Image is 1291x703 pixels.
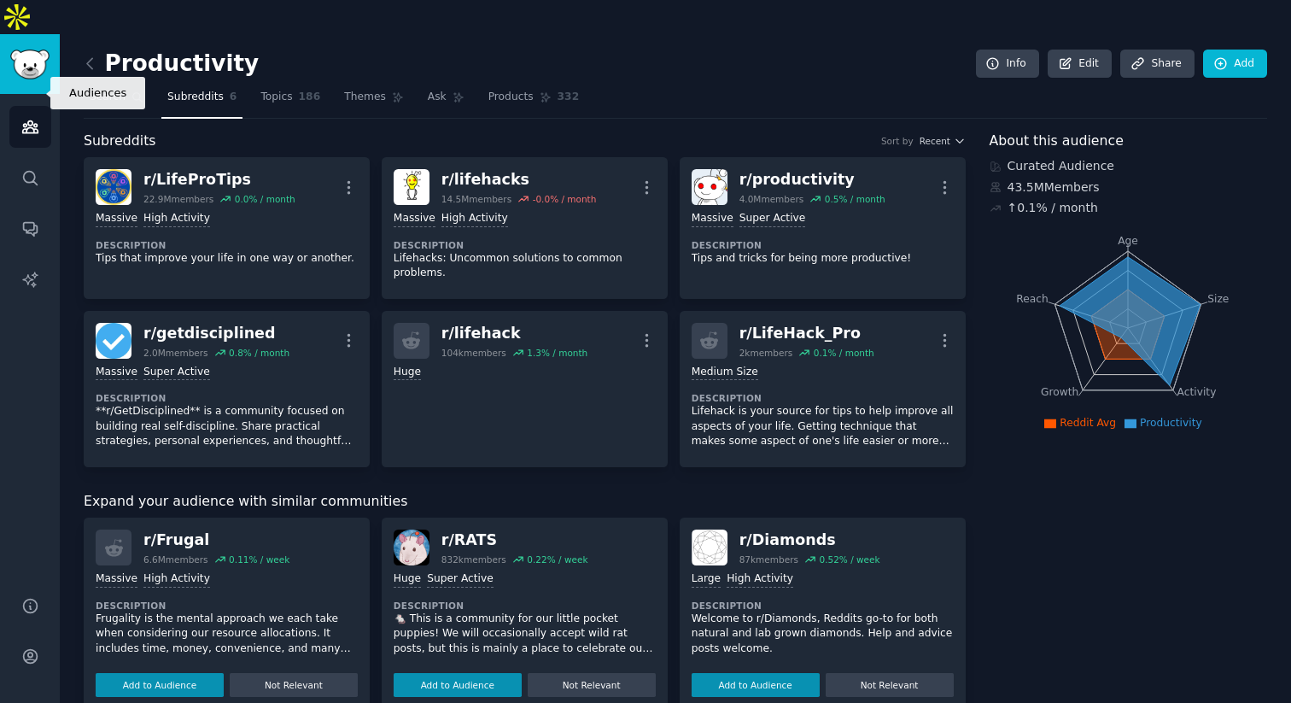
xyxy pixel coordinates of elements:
[739,323,874,344] div: r/ LifeHack_Pro
[1140,417,1202,429] span: Productivity
[1048,50,1112,79] a: Edit
[692,211,733,227] div: Massive
[692,392,954,404] dt: Description
[394,365,421,381] div: Huge
[692,612,954,657] p: Welcome to r/Diamonds, Reddits go-to for both natural and lab grown diamonds. Help and advice pos...
[527,347,587,359] div: 1.3 % / month
[84,131,156,152] span: Subreddits
[96,239,358,251] dt: Description
[96,365,137,381] div: Massive
[230,90,237,105] span: 6
[338,84,410,119] a: Themes
[692,365,758,381] div: Medium Size
[96,404,358,449] p: **r/GetDisciplined** is a community focused on building real self-discipline. Share practical str...
[229,347,289,359] div: 0.8 % / month
[441,169,597,190] div: r/ lifehacks
[10,50,50,79] img: GummySearch logo
[422,84,470,119] a: Ask
[254,84,326,119] a: Topics186
[96,169,131,205] img: LifeProTips
[143,193,213,205] div: 22.9M members
[692,530,727,565] img: Diamonds
[990,131,1124,152] span: About this audience
[260,90,292,105] span: Topics
[143,554,208,565] div: 6.6M members
[920,135,966,147] button: Recent
[96,612,358,657] p: Frugality is the mental approach we each take when considering our resource allocations. It inclu...
[976,50,1039,79] a: Info
[814,347,874,359] div: 0.1 % / month
[394,673,522,697] button: Add to Audience
[143,323,289,344] div: r/ getdisciplined
[739,169,885,190] div: r/ productivity
[84,491,407,513] span: Expand your audience with similar communities
[990,179,1268,196] div: 43.5M Members
[990,157,1268,175] div: Curated Audience
[229,554,289,565] div: 0.11 % / week
[826,673,954,697] button: Not Relevant
[96,251,358,267] p: Tips that improve your life in one way or another.
[527,554,587,565] div: 0.22 % / week
[528,673,656,697] button: Not Relevant
[825,193,885,205] div: 0.5 % / month
[84,157,370,299] a: LifeProTipsr/LifeProTips22.9Mmembers0.0% / monthMassiveHigh ActivityDescriptionTips that improve ...
[394,571,421,588] div: Huge
[299,90,321,105] span: 186
[441,193,511,205] div: 14.5M members
[235,193,295,205] div: 0.0 % / month
[394,612,656,657] p: 🐁 This is a community for our little pocket puppies! We will occasionally accept wild rat posts, ...
[692,571,721,588] div: Large
[680,157,966,299] a: productivityr/productivity4.0Mmembers0.5% / monthMassiveSuper ActiveDescriptionTips and tricks fo...
[819,554,879,565] div: 0.52 % / week
[167,90,224,105] span: Subreddits
[1118,235,1138,247] tspan: Age
[394,251,656,281] p: Lifehacks: Uncommon solutions to common problems.
[143,365,210,381] div: Super Active
[428,90,447,105] span: Ask
[1120,50,1194,79] a: Share
[692,404,954,449] p: Lifehack is your source for tips to help improve all aspects of your life. Getting technique that...
[143,211,210,227] div: High Activity
[84,311,370,467] a: getdisciplinedr/getdisciplined2.0Mmembers0.8% / monthMassiveSuper ActiveDescription**r/GetDiscipl...
[394,211,435,227] div: Massive
[1203,50,1267,79] a: Add
[1207,292,1229,304] tspan: Size
[96,673,224,697] button: Add to Audience
[394,239,656,251] dt: Description
[394,169,429,205] img: lifehacks
[96,211,137,227] div: Massive
[441,530,588,551] div: r/ RATS
[96,392,358,404] dt: Description
[143,169,295,190] div: r/ LifeProTips
[84,84,149,119] a: Search
[739,554,798,565] div: 87k members
[920,135,950,147] span: Recent
[482,84,585,119] a: Products332
[739,193,804,205] div: 4.0M members
[382,311,668,467] a: r/lifehack104kmembers1.3% / monthHuge
[441,347,506,359] div: 104k members
[143,347,208,359] div: 2.0M members
[739,347,793,359] div: 2k members
[382,157,668,299] a: lifehacksr/lifehacks14.5Mmembers-0.0% / monthMassiveHigh ActivityDescriptionLifehacks: Uncommon s...
[727,571,793,588] div: High Activity
[394,530,429,565] img: RATS
[680,311,966,467] a: r/LifeHack_Pro2kmembers0.1% / monthMedium SizeDescriptionLifehack is your source for tips to help...
[533,193,597,205] div: -0.0 % / month
[96,323,131,359] img: getdisciplined
[344,90,386,105] span: Themes
[90,90,126,105] span: Search
[692,239,954,251] dt: Description
[1041,386,1078,398] tspan: Growth
[441,554,506,565] div: 832k members
[143,571,210,588] div: High Activity
[558,90,580,105] span: 332
[1177,386,1216,398] tspan: Activity
[441,211,508,227] div: High Activity
[84,50,259,78] h2: Productivity
[143,530,289,551] div: r/ Frugal
[394,600,656,612] dt: Description
[96,600,358,612] dt: Description
[692,169,727,205] img: productivity
[739,530,880,551] div: r/ Diamonds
